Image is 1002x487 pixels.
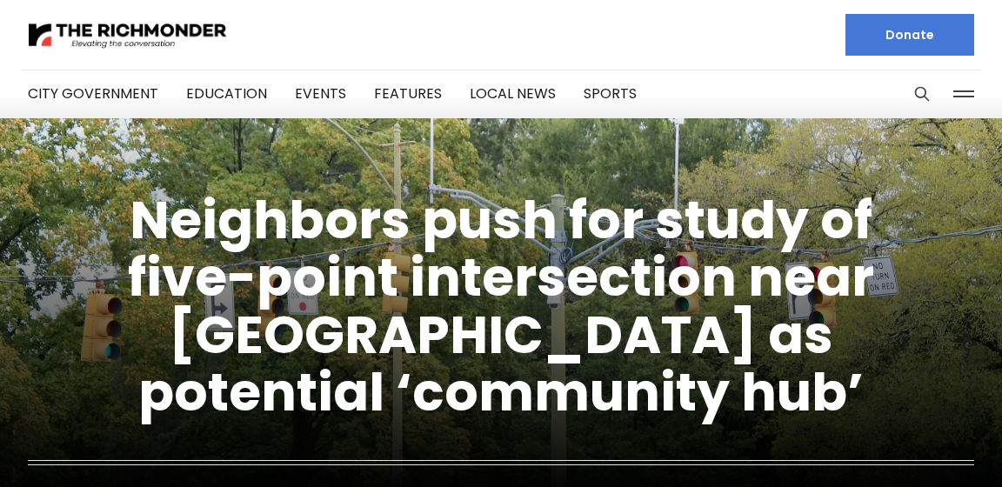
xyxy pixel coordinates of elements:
[28,83,158,103] a: City Government
[374,83,442,103] a: Features
[470,83,556,103] a: Local News
[855,402,1002,487] iframe: portal-trigger
[128,183,874,429] a: Neighbors push for study of five-point intersection near [GEOGRAPHIC_DATA] as potential ‘communit...
[909,81,935,107] button: Search this site
[295,83,346,103] a: Events
[845,14,974,56] a: Donate
[186,83,267,103] a: Education
[584,83,637,103] a: Sports
[28,20,228,50] img: The Richmonder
